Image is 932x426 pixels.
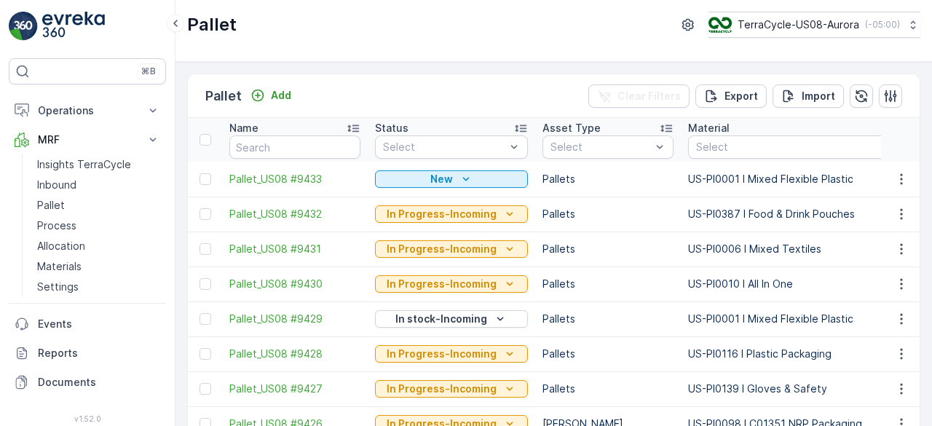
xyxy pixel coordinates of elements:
a: Allocation [31,236,166,256]
a: Pallet_US08 #9432 [229,207,360,221]
p: Add [271,88,291,103]
p: In Progress-Incoming [387,242,497,256]
button: Import [773,84,844,108]
p: Materials [37,259,82,274]
p: Allocation [37,239,85,253]
button: Export [695,84,767,108]
a: Pallet_US08 #9427 [229,382,360,396]
p: In stock-Incoming [395,312,487,326]
span: v 1.52.0 [9,414,166,423]
p: Pallet [205,86,242,106]
a: Inbound [31,175,166,195]
button: MRF [9,125,166,154]
p: Select [550,140,651,154]
button: New [375,170,528,188]
div: Toggle Row Selected [200,348,211,360]
button: TerraCycle-US08-Aurora(-05:00) [708,12,920,38]
div: Toggle Row Selected [200,383,211,395]
button: In Progress-Incoming [375,205,528,223]
p: Process [37,218,76,233]
p: Settings [37,280,79,294]
p: US-PI0116 I Plastic Packaging [688,347,916,361]
button: In Progress-Incoming [375,345,528,363]
input: Search [229,135,360,159]
button: Operations [9,96,166,125]
a: Insights TerraCycle [31,154,166,175]
button: In Progress-Incoming [375,380,528,398]
a: Pallet [31,195,166,216]
a: Documents [9,368,166,397]
p: Pallet [37,198,65,213]
a: Pallet_US08 #9431 [229,242,360,256]
p: US-PI0001 I Mixed Flexible Plastic [688,172,916,186]
p: Pallets [542,312,674,326]
div: Toggle Row Selected [200,313,211,325]
p: Insights TerraCycle [37,157,131,172]
a: Pallet_US08 #9429 [229,312,360,326]
p: In Progress-Incoming [387,277,497,291]
div: Toggle Row Selected [200,173,211,185]
p: New [430,172,453,186]
p: Material [688,121,730,135]
p: Pallets [542,172,674,186]
p: Operations [38,103,137,118]
img: logo_light-DOdMpM7g.png [42,12,105,41]
div: Toggle Row Selected [200,243,211,255]
p: Select [383,140,505,154]
p: In Progress-Incoming [387,347,497,361]
p: Export [724,89,758,103]
a: Settings [31,277,166,297]
p: US-PI0001 I Mixed Flexible Plastic [688,312,916,326]
p: In Progress-Incoming [387,207,497,221]
img: logo [9,12,38,41]
p: Name [229,121,258,135]
p: Pallets [542,277,674,291]
p: Reports [38,346,160,360]
a: Events [9,309,166,339]
p: US-PI0139 I Gloves & Safety [688,382,916,396]
p: Inbound [37,178,76,192]
p: Status [375,121,408,135]
p: Events [38,317,160,331]
p: Clear Filters [617,89,681,103]
a: Pallet_US08 #9433 [229,172,360,186]
button: In Progress-Incoming [375,240,528,258]
p: ⌘B [141,66,156,77]
p: Documents [38,375,160,390]
p: ( -05:00 ) [865,19,900,31]
p: MRF [38,133,137,147]
p: Pallet [187,13,237,36]
p: Import [802,89,835,103]
p: US-PI0006 I Mixed Textiles [688,242,916,256]
p: Pallets [542,347,674,361]
a: Pallet_US08 #9430 [229,277,360,291]
p: In Progress-Incoming [387,382,497,396]
p: Select [696,140,893,154]
div: Toggle Row Selected [200,278,211,290]
a: Pallet_US08 #9428 [229,347,360,361]
p: Pallets [542,382,674,396]
p: TerraCycle-US08-Aurora [738,17,859,32]
button: In stock-Incoming [375,310,528,328]
img: image_ci7OI47.png [708,17,732,33]
p: Asset Type [542,121,601,135]
a: Reports [9,339,166,368]
p: Pallets [542,207,674,221]
button: In Progress-Incoming [375,275,528,293]
button: Add [245,87,297,104]
p: US-PI0010 I All In One [688,277,916,291]
a: Process [31,216,166,236]
p: Pallets [542,242,674,256]
p: US-PI0387 I Food & Drink Pouches [688,207,916,221]
a: Materials [31,256,166,277]
button: Clear Filters [588,84,690,108]
div: Toggle Row Selected [200,208,211,220]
